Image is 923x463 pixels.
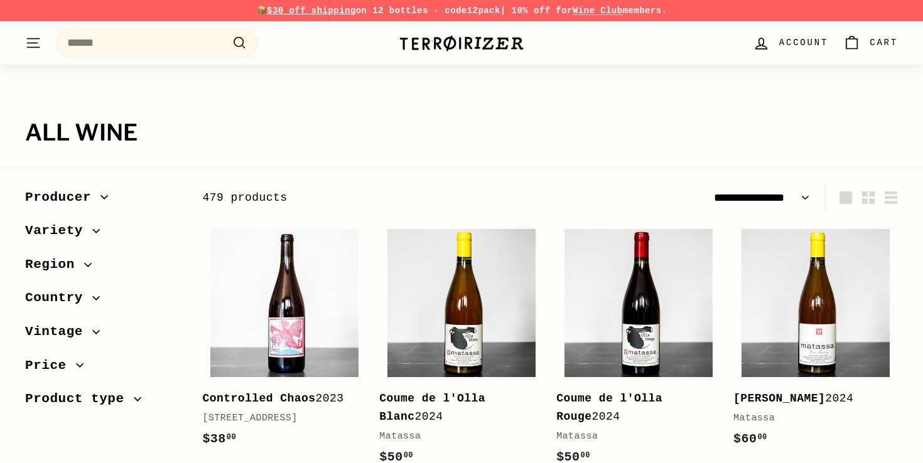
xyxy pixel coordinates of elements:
a: Controlled Chaos2023[STREET_ADDRESS] [202,221,367,462]
strong: 12pack [467,6,500,16]
sup: 00 [227,433,236,442]
b: Coume de l'Olla Rouge [556,392,662,423]
span: Account [779,36,828,50]
button: Country [25,284,182,318]
div: Matassa [733,411,885,426]
sup: 00 [757,433,767,442]
span: Product type [25,388,134,410]
span: Price [25,355,76,376]
span: Vintage [25,321,92,343]
button: Region [25,251,182,285]
div: Matassa [556,429,708,444]
button: Vintage [25,318,182,352]
span: Region [25,254,84,275]
span: Variety [25,220,92,242]
a: [PERSON_NAME]2024Matassa [733,221,898,462]
button: Product type [25,385,182,419]
a: Cart [836,24,905,61]
a: Account [745,24,836,61]
span: $60 [733,432,767,446]
b: Controlled Chaos [202,392,315,405]
span: Producer [25,187,100,208]
sup: 00 [404,451,413,460]
div: 479 products [202,189,550,207]
div: 2024 [733,390,885,408]
h1: All wine [25,120,898,146]
span: $38 [202,432,236,446]
div: Matassa [379,429,531,444]
div: 2024 [379,390,531,426]
button: Variety [25,217,182,251]
div: [STREET_ADDRESS] [202,411,354,426]
div: 2023 [202,390,354,408]
div: 2024 [556,390,708,426]
b: Coume de l'Olla Blanc [379,392,485,423]
button: Price [25,352,182,386]
p: 📦 on 12 bottles - code | 10% off for members. [25,4,898,18]
span: Cart [870,36,898,50]
a: Wine Club [573,6,623,16]
b: [PERSON_NAME] [733,392,825,405]
span: $30 off shipping [267,6,356,16]
span: Country [25,287,92,309]
sup: 00 [581,451,590,460]
button: Producer [25,184,182,218]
